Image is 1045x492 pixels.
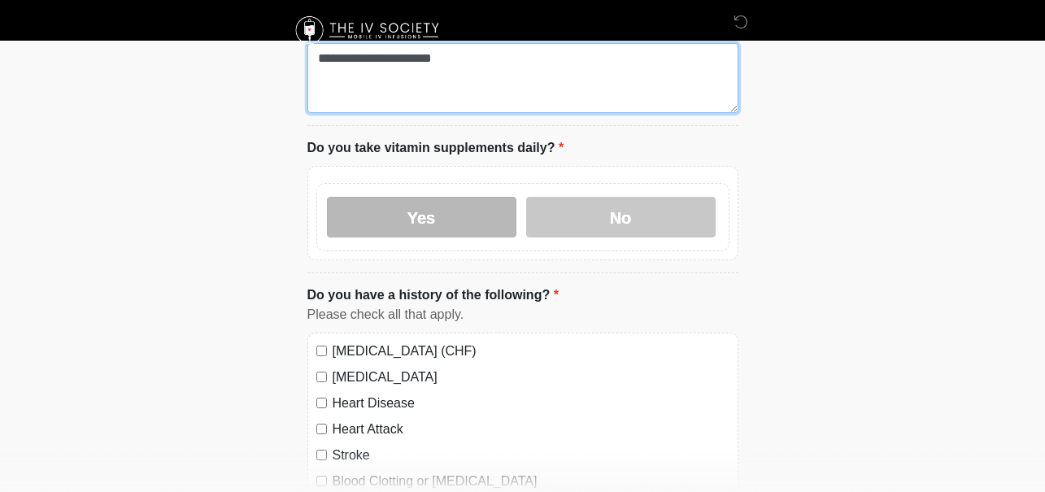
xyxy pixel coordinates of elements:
label: Do you have a history of the following? [307,285,559,305]
label: Yes [327,197,516,237]
label: Stroke [333,446,729,465]
label: Heart Disease [333,394,729,413]
input: [MEDICAL_DATA] [316,372,327,382]
input: Stroke [316,450,327,460]
input: Heart Disease [316,398,327,408]
label: No [526,197,716,237]
label: [MEDICAL_DATA] (CHF) [333,342,729,361]
input: Heart Attack [316,424,327,434]
input: Blood Clotting or [MEDICAL_DATA] [316,476,327,486]
label: Do you take vitamin supplements daily? [307,138,564,158]
label: Blood Clotting or [MEDICAL_DATA] [333,472,729,491]
img: The IV Society Logo [291,12,446,49]
input: [MEDICAL_DATA] (CHF) [316,346,327,356]
div: Please check all that apply. [307,305,738,324]
label: [MEDICAL_DATA] [333,368,729,387]
label: Heart Attack [333,420,729,439]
